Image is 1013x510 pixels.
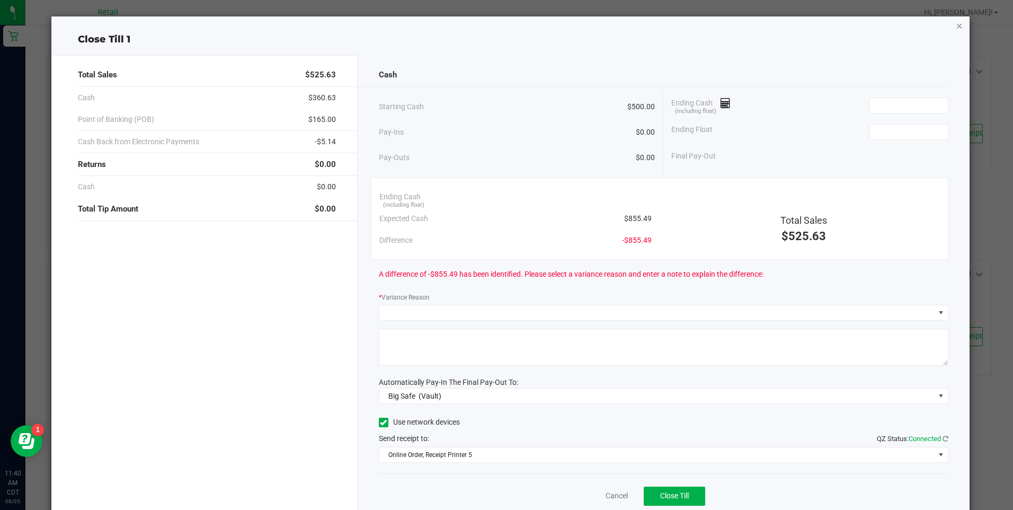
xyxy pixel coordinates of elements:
span: $855.49 [624,213,652,224]
iframe: Resource center unread badge [31,424,44,436]
span: Expected Cash [379,213,428,224]
span: $0.00 [636,152,655,163]
span: A difference of -$855.49 has been identified. Please select a variance reason and enter a note to... [379,269,763,280]
span: QZ Status: [877,435,948,443]
span: Total Sales [780,215,827,226]
span: Point of Banking (POB) [78,114,154,125]
span: Final Pay-Out [671,151,716,162]
span: Big Safe [388,392,415,400]
span: $0.00 [315,159,336,171]
span: $0.00 [315,203,336,215]
iframe: Resource center [11,425,42,457]
span: (including float) [383,201,424,210]
span: Pay-Ins [379,127,404,138]
span: Pay-Outs [379,152,410,163]
span: Starting Cash [379,101,424,112]
span: -$855.49 [622,235,652,246]
div: Close Till 1 [51,32,969,47]
span: Total Tip Amount [78,203,138,215]
span: Cash [78,92,95,103]
span: Ending Cash [379,191,421,203]
span: Cash [379,69,397,81]
span: $0.00 [636,127,655,138]
span: Send receipt to: [379,434,429,443]
span: Automatically Pay-In The Final Pay-Out To: [379,378,518,386]
span: Cash Back from Electronic Payments [78,136,199,147]
label: Variance Reason [379,293,430,302]
div: Returns [78,153,335,176]
span: Ending Cash [671,98,731,113]
span: $500.00 [627,101,655,112]
span: $525.63 [781,230,826,243]
label: Use network devices [379,417,460,428]
span: Cash [78,181,95,192]
span: -$5.14 [315,136,336,147]
span: Difference [379,235,413,246]
span: (Vault) [419,392,441,400]
span: Connected [909,435,941,443]
span: $165.00 [308,114,336,125]
span: Online Order, Receipt Printer 5 [379,447,935,462]
a: Cancel [606,490,628,502]
button: Close Till [644,487,705,506]
span: $525.63 [305,69,336,81]
span: (including float) [675,107,716,116]
span: Close Till [660,491,689,500]
span: $0.00 [317,181,336,192]
span: $360.63 [308,92,336,103]
span: Ending Float [671,124,713,140]
span: Total Sales [78,69,117,81]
